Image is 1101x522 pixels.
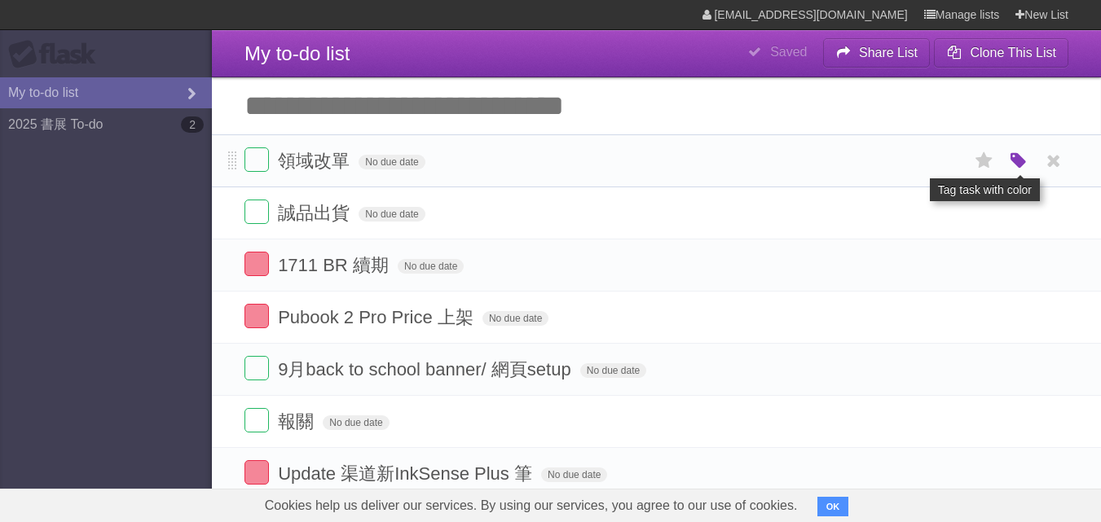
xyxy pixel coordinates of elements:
[823,38,931,68] button: Share List
[278,463,536,484] span: Update 渠道新InkSense Plus 筆
[541,467,607,482] span: No due date
[770,45,807,59] b: Saved
[482,311,548,326] span: No due date
[244,304,269,328] label: Done
[8,40,106,69] div: Flask
[244,200,269,224] label: Done
[244,356,269,380] label: Done
[278,255,393,275] span: 1711 BR 續期
[244,147,269,172] label: Done
[934,38,1068,68] button: Clone This List
[278,307,478,327] span: Pubook 2 Pro Price 上架
[249,489,814,522] span: Cookies help us deliver our services. By using our services, you agree to our use of cookies.
[398,259,464,274] span: No due date
[278,151,354,171] span: 領域改單
[278,203,354,223] span: 誠品出貨
[278,359,575,379] span: 9月back to school banner/ 網頁setup
[244,252,269,276] label: Done
[323,415,389,430] span: No due date
[970,46,1056,59] b: Clone This List
[244,460,269,485] label: Done
[859,46,918,59] b: Share List
[969,147,1000,174] label: Star task
[278,411,318,432] span: 報關
[244,42,350,64] span: My to-do list
[817,497,849,516] button: OK
[359,155,425,169] span: No due date
[244,408,269,432] label: Done
[359,207,425,222] span: No due date
[580,363,646,378] span: No due date
[181,116,204,133] b: 2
